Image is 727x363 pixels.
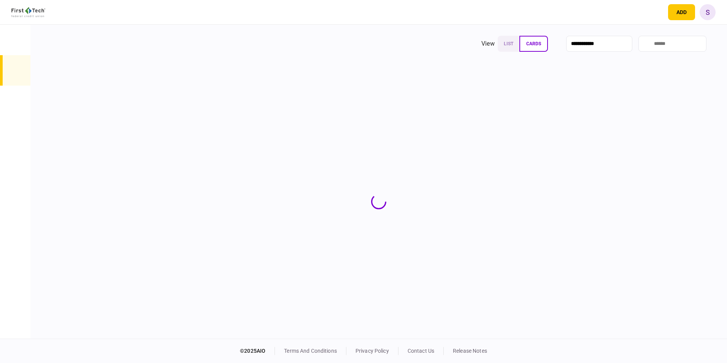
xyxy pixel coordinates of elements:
[453,348,487,354] a: release notes
[284,348,337,354] a: terms and conditions
[408,348,434,354] a: contact us
[526,41,541,46] span: cards
[668,4,695,20] button: open adding identity options
[700,4,716,20] button: S
[498,36,519,52] button: list
[240,347,275,355] div: © 2025 AIO
[504,41,513,46] span: list
[481,39,495,48] div: view
[519,36,548,52] button: cards
[356,348,389,354] a: privacy policy
[648,4,664,20] button: open notifications list
[11,7,45,17] img: client company logo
